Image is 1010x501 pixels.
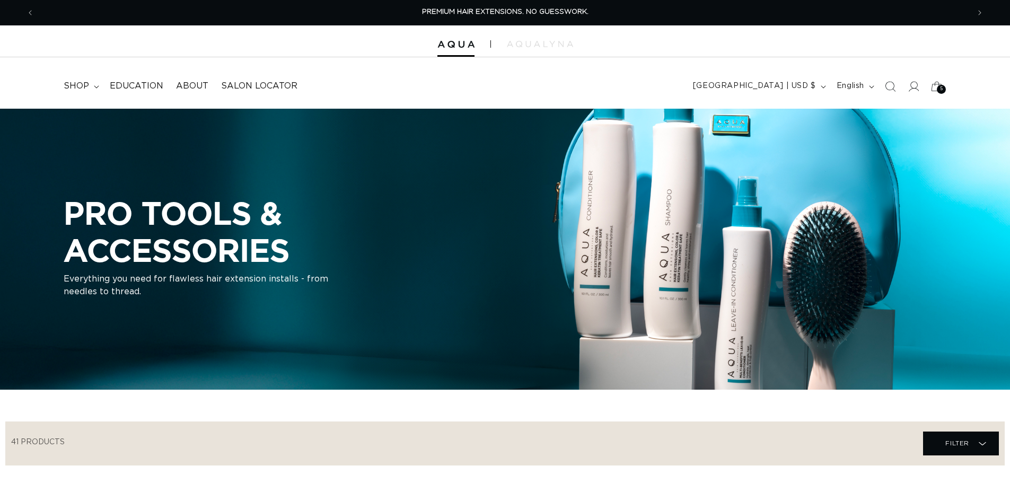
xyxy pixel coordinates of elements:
[422,8,589,15] span: PREMIUM HAIR EXTENSIONS. NO GUESSWORK.
[64,81,89,92] span: shop
[221,81,297,92] span: Salon Locator
[437,41,475,48] img: Aqua Hair Extensions
[507,41,573,47] img: aqualyna.com
[945,433,969,453] span: Filter
[837,81,864,92] span: English
[215,74,304,98] a: Salon Locator
[830,76,879,96] button: English
[687,76,830,96] button: [GEOGRAPHIC_DATA] | USD $
[940,85,943,94] span: 5
[170,74,215,98] a: About
[176,81,208,92] span: About
[968,3,991,23] button: Next announcement
[64,273,329,298] p: Everything you need for flawless hair extension installs - from needles to thread.
[64,195,467,268] h2: PRO TOOLS & ACCESSORIES
[57,74,103,98] summary: shop
[11,438,65,446] span: 41 products
[103,74,170,98] a: Education
[879,75,902,98] summary: Search
[110,81,163,92] span: Education
[693,81,816,92] span: [GEOGRAPHIC_DATA] | USD $
[19,3,42,23] button: Previous announcement
[923,432,999,455] summary: Filter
